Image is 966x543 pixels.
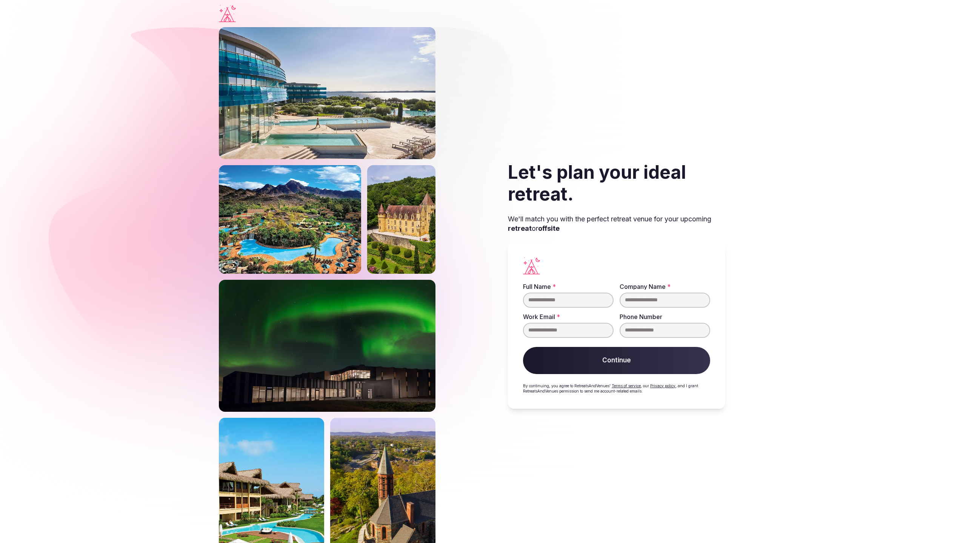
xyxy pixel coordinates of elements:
strong: retreat [508,224,532,232]
label: Work Email [523,314,614,320]
label: Phone Number [620,314,710,320]
img: Falkensteiner outdoor resort with pools [219,27,435,159]
p: By continuing, you agree to RetreatsAndVenues' , our , and I grant RetreatsAndVenues permission t... [523,383,710,394]
p: We'll match you with the perfect retreat venue for your upcoming or [508,214,725,233]
img: Iceland northern lights [219,280,435,412]
strong: offsite [538,224,560,232]
a: Terms of service [612,383,641,388]
img: Castle on a slope [367,165,435,274]
a: Privacy policy [650,383,675,388]
label: Company Name [620,284,710,290]
h2: Let's plan your ideal retreat. [508,161,725,205]
img: Phoenix river ranch resort [219,165,361,274]
a: Visit the homepage [219,5,236,22]
button: Continue [523,347,710,374]
label: Full Name [523,284,614,290]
